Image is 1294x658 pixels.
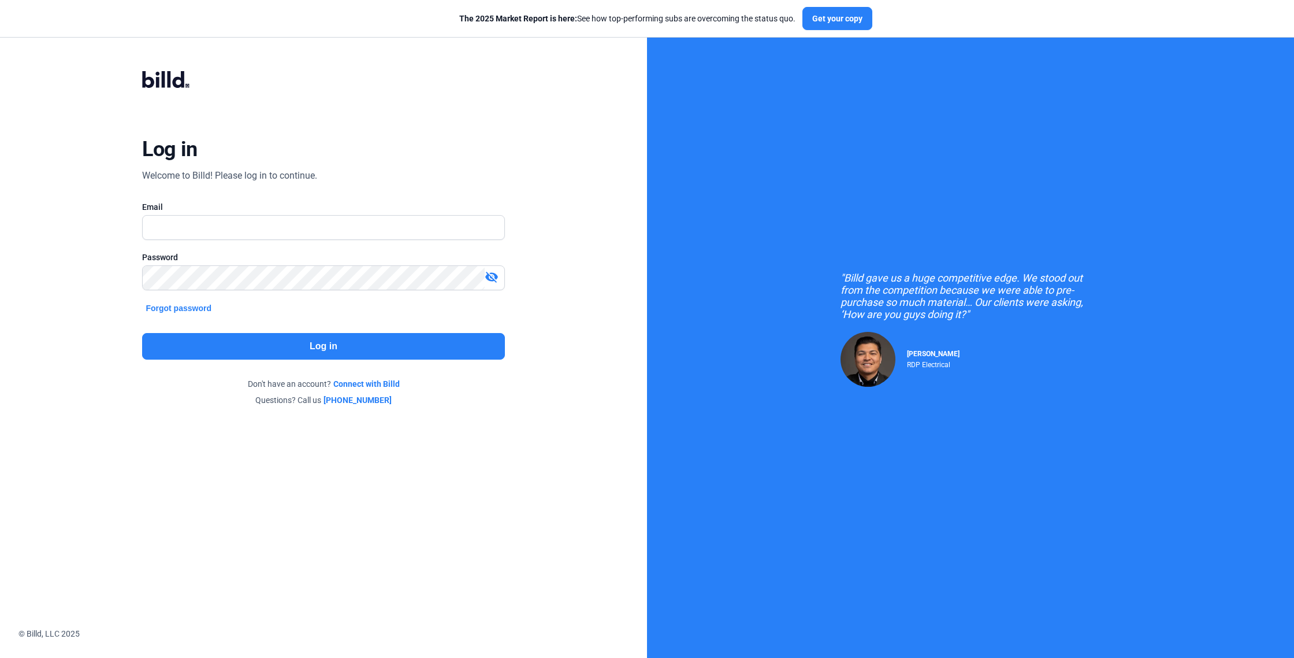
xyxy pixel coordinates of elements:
[907,350,960,358] span: [PERSON_NAME]
[459,14,577,23] span: The 2025 Market Report is here:
[142,302,215,315] button: Forgot password
[459,13,795,24] div: See how top-performing subs are overcoming the status quo.
[841,332,895,387] img: Raul Pacheco
[142,169,317,183] div: Welcome to Billd! Please log in to continue.
[142,252,504,263] div: Password
[142,378,504,390] div: Don't have an account?
[323,394,392,406] a: [PHONE_NUMBER]
[142,394,504,406] div: Questions? Call us
[142,201,504,213] div: Email
[333,378,400,390] a: Connect with Billd
[142,136,197,162] div: Log in
[841,272,1100,320] div: "Billd gave us a huge competitive edge. We stood out from the competition because we were able to...
[802,7,872,30] button: Get your copy
[907,358,960,369] div: RDP Electrical
[142,333,504,360] button: Log in
[485,270,499,284] mat-icon: visibility_off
